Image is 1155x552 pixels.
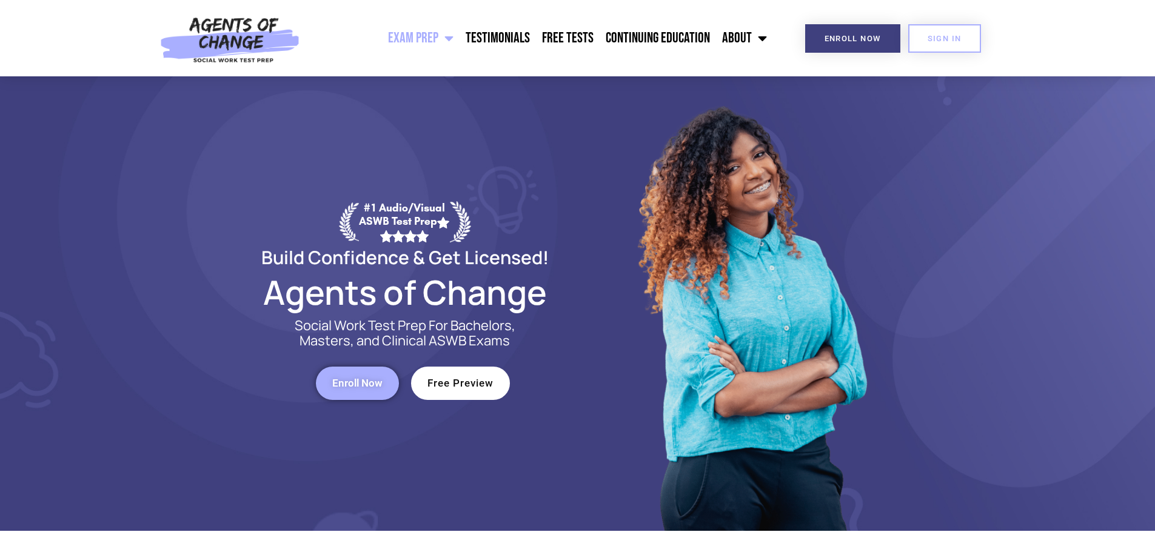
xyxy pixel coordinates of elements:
h2: Agents of Change [232,278,578,306]
span: Free Preview [427,378,494,388]
a: Continuing Education [600,23,716,53]
a: Enroll Now [805,24,900,53]
a: Free Preview [411,367,510,400]
a: Enroll Now [316,367,399,400]
a: Testimonials [460,23,536,53]
span: Enroll Now [825,35,881,42]
a: Free Tests [536,23,600,53]
a: About [716,23,773,53]
a: SIGN IN [908,24,981,53]
span: Enroll Now [332,378,383,388]
img: Website Image 1 (1) [629,76,872,531]
p: Social Work Test Prep For Bachelors, Masters, and Clinical ASWB Exams [281,318,529,348]
span: SIGN IN [928,35,962,42]
nav: Menu [306,23,773,53]
div: #1 Audio/Visual ASWB Test Prep [359,201,450,242]
h2: Build Confidence & Get Licensed! [232,248,578,266]
a: Exam Prep [382,23,460,53]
